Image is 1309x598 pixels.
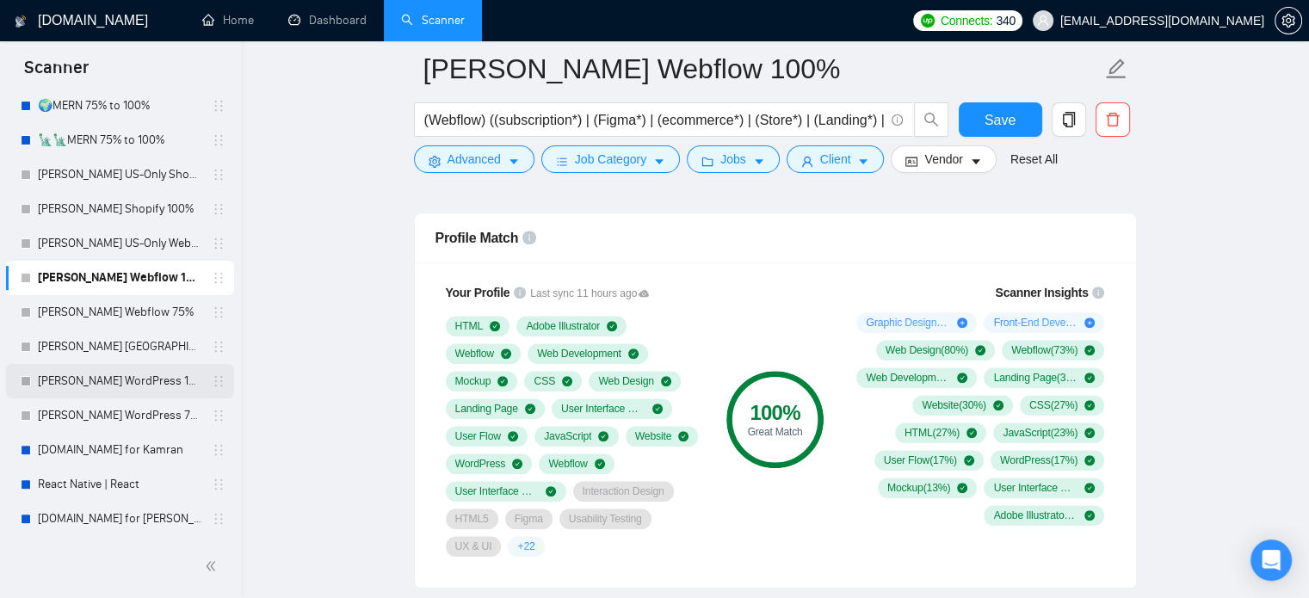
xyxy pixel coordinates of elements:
span: folder [701,155,713,168]
span: Last sync 11 hours ago [530,286,649,302]
span: Webflow [548,457,587,471]
span: holder [212,340,225,354]
button: folderJobscaret-down [687,145,780,173]
span: holder [212,374,225,388]
a: searchScanner [401,13,465,28]
span: User Flow [455,429,501,443]
span: holder [212,133,225,147]
span: holder [212,478,225,491]
span: check-circle [607,321,617,331]
button: copy [1052,102,1086,137]
span: holder [212,202,225,216]
span: Webflow ( 73 %) [1011,343,1077,357]
span: check-circle [546,486,556,496]
a: [PERSON_NAME] WordPress 100% [38,364,201,398]
button: Save [959,102,1042,137]
span: check-circle [652,404,663,414]
button: delete [1096,102,1130,137]
span: check-circle [661,376,671,386]
a: homeHome [202,13,254,28]
span: info-circle [1092,287,1104,299]
button: userClientcaret-down [787,145,885,173]
span: WordPress ( 17 %) [1000,453,1077,467]
span: CSS ( 27 %) [1029,398,1077,412]
span: Graphic Design ( 27 %) [866,316,950,330]
span: holder [212,409,225,422]
span: user [1037,15,1049,27]
span: check-circle [598,431,608,441]
a: [PERSON_NAME] Webflow 100% [38,261,201,295]
span: Adobe Illustrator ( 7 %) [993,509,1077,522]
span: check-circle [1084,455,1095,465]
button: settingAdvancedcaret-down [414,145,534,173]
span: caret-down [970,155,982,168]
span: check-circle [966,428,977,438]
span: search [915,112,948,127]
span: check-circle [1084,483,1095,493]
span: check-circle [1084,510,1095,521]
span: Landing Page [455,402,518,416]
span: idcard [905,155,917,168]
span: check-circle [512,459,522,469]
span: user [801,155,813,168]
span: Figma [515,512,543,526]
span: check-circle [1084,400,1095,410]
span: check-circle [525,404,535,414]
button: setting [1275,7,1302,34]
span: Interaction Design [583,484,664,498]
span: Landing Page ( 33 %) [993,371,1077,385]
a: [PERSON_NAME] US-Only Webflow [38,226,201,261]
img: logo [15,8,27,35]
input: Scanner name... [423,47,1102,90]
a: [DOMAIN_NAME] for [PERSON_NAME] [38,502,201,536]
span: holder [212,99,225,113]
span: check-circle [595,459,605,469]
span: User Interface Design [561,402,645,416]
a: [DOMAIN_NAME] for Kamran [38,433,201,467]
span: check-circle [508,431,518,441]
a: Reset All [1010,150,1058,169]
span: check-circle [993,400,1003,410]
span: plus-circle [957,317,967,328]
span: Adobe Illustrator [526,319,600,333]
a: [PERSON_NAME] US-Only Shopify 100% [38,157,201,192]
span: check-circle [975,345,985,355]
span: setting [1275,14,1301,28]
span: Website ( 30 %) [922,398,985,412]
span: Web Design [598,374,654,388]
span: check-circle [628,348,639,359]
span: caret-down [653,155,665,168]
span: Connects: [941,11,992,30]
span: WordPress [455,457,506,471]
span: check-circle [957,373,967,383]
span: Jobs [720,150,746,169]
a: React Native | React [38,467,201,502]
a: dashboardDashboard [288,13,367,28]
span: check-circle [957,483,967,493]
span: + 22 [517,539,534,553]
span: check-circle [562,376,572,386]
span: CSS [534,374,555,388]
span: User Interface Design ( 10 %) [993,481,1077,495]
span: holder [212,237,225,250]
div: Open Intercom Messenger [1250,539,1292,581]
span: Web Design ( 80 %) [886,343,968,357]
span: check-circle [964,455,974,465]
span: Mockup [455,374,491,388]
a: [PERSON_NAME] WordPress 75% [38,398,201,433]
button: idcardVendorcaret-down [891,145,996,173]
span: holder [212,443,225,457]
span: Scanner Insights [995,287,1088,299]
span: JavaScript ( 23 %) [1003,426,1077,440]
span: Mockup ( 13 %) [887,481,950,495]
span: caret-down [753,155,765,168]
span: check-circle [1084,373,1095,383]
span: holder [212,512,225,526]
span: plus-circle [1084,317,1095,328]
a: [PERSON_NAME] [GEOGRAPHIC_DATA]-Only WordPress 100% [38,330,201,364]
span: Client [820,150,851,169]
div: Great Match [726,427,824,437]
a: 🗽🗽MERN 75% to 100% [38,123,201,157]
span: holder [212,168,225,182]
span: holder [212,271,225,285]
